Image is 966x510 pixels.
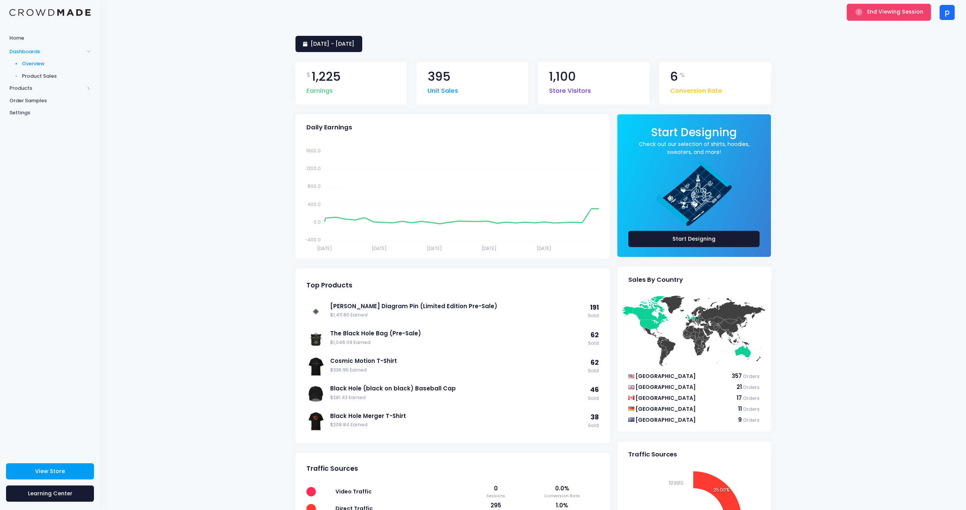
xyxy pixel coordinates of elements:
[628,451,677,458] span: Traffic Sources
[635,416,696,424] span: [GEOGRAPHIC_DATA]
[867,8,923,15] span: End Viewing Session
[732,372,742,380] span: 357
[474,484,518,493] span: 0
[312,71,341,83] span: 1,225
[591,413,599,422] span: 38
[588,340,599,347] span: Sold
[743,417,760,423] span: Orders
[635,405,696,413] span: [GEOGRAPHIC_DATA]
[22,60,91,68] span: Overview
[306,124,352,131] span: Daily Earnings
[591,330,599,339] span: 62
[372,245,387,252] tspan: [DATE]
[28,490,72,497] span: Learning Center
[588,312,599,320] span: Sold
[628,140,760,156] a: Check out our selection of shirts, hoodies, sweaters, and more!
[330,384,584,393] a: Black Hole (black on black) Baseball Cap
[22,72,91,80] span: Product Sales
[743,373,760,379] span: Orders
[9,84,84,92] span: Products
[590,303,599,312] span: 191
[9,109,91,117] span: Settings
[940,5,955,20] div: p
[651,131,737,138] a: Start Designing
[590,385,599,394] span: 46
[651,124,737,140] span: Start Designing
[743,406,760,412] span: Orders
[6,485,94,502] a: Learning Center
[330,421,584,429] span: $208.84 Earned
[330,312,584,319] span: $1,411.80 Earned
[295,36,362,52] a: [DATE] - [DATE]
[635,394,696,402] span: [GEOGRAPHIC_DATA]
[743,384,760,390] span: Orders
[9,97,91,104] span: Order Samples
[525,484,599,493] span: 0.0%
[591,358,599,367] span: 62
[737,383,742,391] span: 21
[474,501,518,510] span: 295
[330,302,584,310] a: [PERSON_NAME] Diagram Pin (Limited Edition Pre-Sale)
[306,281,352,289] span: Top Products
[9,48,84,55] span: Dashboards
[330,394,584,401] span: $281.43 Earned
[306,147,320,154] tspan: 1600.0
[635,372,696,380] span: [GEOGRAPHIC_DATA]
[525,493,599,499] span: Conversion Rate
[628,276,683,284] span: Sales By Country
[313,218,320,225] tspan: 0.0
[428,83,458,96] span: Unit Sales
[306,165,320,172] tspan: 1200.0
[307,201,320,207] tspan: 400.0
[6,463,94,479] a: View Store
[525,501,599,510] span: 1.0%
[670,83,722,96] span: Conversion Rate
[743,395,760,401] span: Orders
[536,245,551,252] tspan: [DATE]
[481,245,497,252] tspan: [DATE]
[307,183,320,189] tspan: 800.0
[847,4,931,20] button: End Viewing Session
[737,394,742,402] span: 17
[330,367,584,374] span: $336.95 Earned
[588,422,599,429] span: Sold
[317,245,332,252] tspan: [DATE]
[330,412,584,420] a: Black Hole Merger T-Shirt
[306,465,358,473] span: Traffic Sources
[426,245,441,252] tspan: [DATE]
[635,383,696,391] span: [GEOGRAPHIC_DATA]
[549,71,576,83] span: 1,100
[549,83,591,96] span: Store Visitors
[738,416,742,424] span: 9
[330,339,584,346] span: $1,046.09 Earned
[588,367,599,375] span: Sold
[330,357,584,365] a: Cosmic Motion T-Shirt
[335,488,372,495] span: Video Traffic
[428,71,451,83] span: 395
[628,231,760,247] a: Start Designing
[9,9,91,16] img: Logo
[306,83,333,96] span: Earnings
[588,395,599,402] span: Sold
[738,405,742,413] span: 11
[306,71,311,80] span: $
[305,236,320,243] tspan: -400.0
[35,467,65,475] span: View Store
[474,493,518,499] span: Sessions
[311,40,354,48] span: [DATE] - [DATE]
[9,34,91,42] span: Home
[330,329,584,338] a: The Black Hole Bag (Pre-Sale)
[670,71,678,83] span: 6
[680,71,685,80] span: %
